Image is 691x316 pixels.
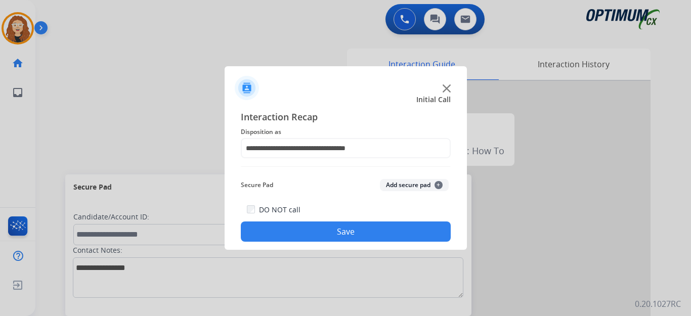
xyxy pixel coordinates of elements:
[435,181,443,189] span: +
[241,179,273,191] span: Secure Pad
[416,95,451,105] span: Initial Call
[259,205,300,215] label: DO NOT call
[241,110,451,126] span: Interaction Recap
[241,166,451,167] img: contact-recap-line.svg
[241,221,451,242] button: Save
[241,126,451,138] span: Disposition as
[380,179,449,191] button: Add secure pad+
[635,298,681,310] p: 0.20.1027RC
[235,76,259,100] img: contactIcon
